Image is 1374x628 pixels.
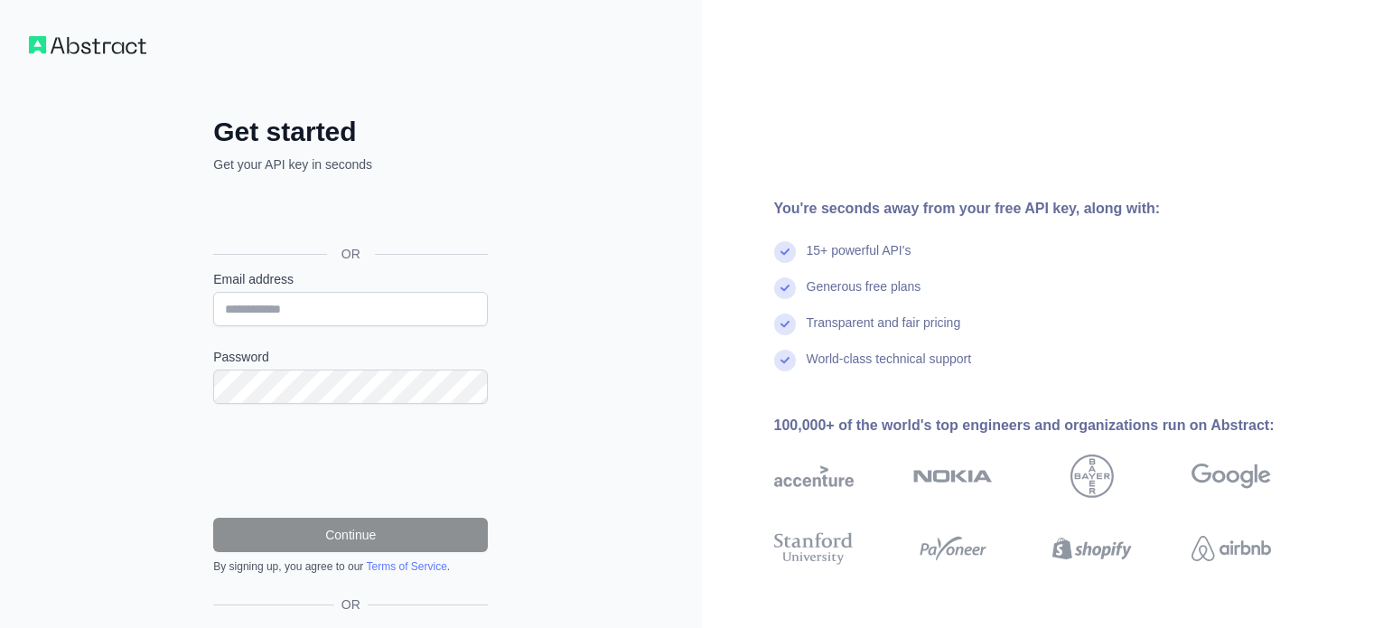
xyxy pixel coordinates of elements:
img: Workflow [29,36,146,54]
a: Terms of Service [366,560,446,573]
img: check mark [774,241,796,263]
img: check mark [774,314,796,335]
img: payoneer [913,529,993,568]
iframe: reCAPTCHA [213,426,488,496]
img: google [1192,455,1271,498]
img: check mark [774,350,796,371]
img: nokia [913,455,993,498]
div: Transparent and fair pricing [807,314,961,350]
h2: Get started [213,116,488,148]
div: 100,000+ of the world's top engineers and organizations run on Abstract: [774,415,1329,436]
label: Email address [213,270,488,288]
img: shopify [1052,529,1132,568]
img: airbnb [1192,529,1271,568]
button: Continue [213,518,488,552]
iframe: Sign in with Google Button [204,193,493,233]
div: By signing up, you agree to our . [213,559,488,574]
div: Generous free plans [807,277,921,314]
div: You're seconds away from your free API key, along with: [774,198,1329,220]
div: World-class technical support [807,350,972,386]
span: OR [327,245,375,263]
img: bayer [1070,455,1114,498]
div: 15+ powerful API's [807,241,911,277]
img: check mark [774,277,796,299]
label: Password [213,348,488,366]
img: stanford university [774,529,854,568]
p: Get your API key in seconds [213,155,488,173]
span: OR [334,595,368,614]
img: accenture [774,455,854,498]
